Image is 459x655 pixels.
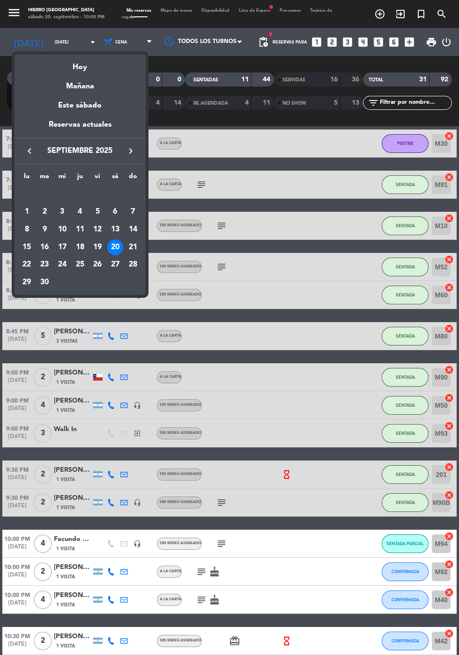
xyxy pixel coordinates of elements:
td: 14 de septiembre de 2025 [124,221,142,238]
div: 7 [125,204,141,220]
div: 17 [54,239,70,255]
div: 29 [19,274,35,290]
div: 11 [72,222,88,238]
td: 4 de septiembre de 2025 [71,203,89,221]
td: 12 de septiembre de 2025 [89,221,106,238]
div: 16 [37,239,52,255]
button: keyboard_arrow_left [21,145,38,157]
div: 10 [54,222,70,238]
div: 26 [89,257,105,273]
div: Este sábado [15,93,146,119]
td: 20 de septiembre de 2025 [106,238,124,256]
td: 18 de septiembre de 2025 [71,238,89,256]
th: miércoles [53,171,71,186]
div: Reservas actuales [15,119,146,138]
div: 2 [37,204,52,220]
td: 30 de septiembre de 2025 [36,274,53,291]
td: 23 de septiembre de 2025 [36,256,53,274]
div: 18 [72,239,88,255]
i: keyboard_arrow_right [125,145,136,157]
td: 3 de septiembre de 2025 [53,203,71,221]
th: viernes [89,171,106,186]
td: 5 de septiembre de 2025 [89,203,106,221]
td: 15 de septiembre de 2025 [18,238,36,256]
div: 8 [19,222,35,238]
div: 3 [54,204,70,220]
div: 27 [107,257,123,273]
td: 8 de septiembre de 2025 [18,221,36,238]
td: 19 de septiembre de 2025 [89,238,106,256]
div: 1 [19,204,35,220]
div: 12 [89,222,105,238]
td: 7 de septiembre de 2025 [124,203,142,221]
th: lunes [18,171,36,186]
th: sábado [106,171,124,186]
td: 29 de septiembre de 2025 [18,274,36,291]
div: 14 [125,222,141,238]
td: 22 de septiembre de 2025 [18,256,36,274]
span: septiembre 2025 [38,145,122,157]
td: 2 de septiembre de 2025 [36,203,53,221]
div: 21 [125,239,141,255]
td: 26 de septiembre de 2025 [89,256,106,274]
div: Hoy [15,54,146,73]
td: SEP. [18,186,142,203]
td: 21 de septiembre de 2025 [124,238,142,256]
th: martes [36,171,53,186]
td: 17 de septiembre de 2025 [53,238,71,256]
div: 28 [125,257,141,273]
td: 13 de septiembre de 2025 [106,221,124,238]
div: 13 [107,222,123,238]
div: 19 [89,239,105,255]
div: 15 [19,239,35,255]
div: Mañana [15,73,146,93]
button: keyboard_arrow_right [122,145,139,157]
td: 28 de septiembre de 2025 [124,256,142,274]
i: keyboard_arrow_left [24,145,35,157]
div: 25 [72,257,88,273]
td: 11 de septiembre de 2025 [71,221,89,238]
div: 20 [107,239,123,255]
div: 30 [37,274,52,290]
div: 6 [107,204,123,220]
div: 5 [89,204,105,220]
div: 23 [37,257,52,273]
div: 22 [19,257,35,273]
td: 27 de septiembre de 2025 [106,256,124,274]
th: domingo [124,171,142,186]
td: 6 de septiembre de 2025 [106,203,124,221]
td: 10 de septiembre de 2025 [53,221,71,238]
div: 9 [37,222,52,238]
th: jueves [71,171,89,186]
td: 9 de septiembre de 2025 [36,221,53,238]
div: 4 [72,204,88,220]
td: 24 de septiembre de 2025 [53,256,71,274]
div: 24 [54,257,70,273]
td: 25 de septiembre de 2025 [71,256,89,274]
td: 16 de septiembre de 2025 [36,238,53,256]
td: 1 de septiembre de 2025 [18,203,36,221]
